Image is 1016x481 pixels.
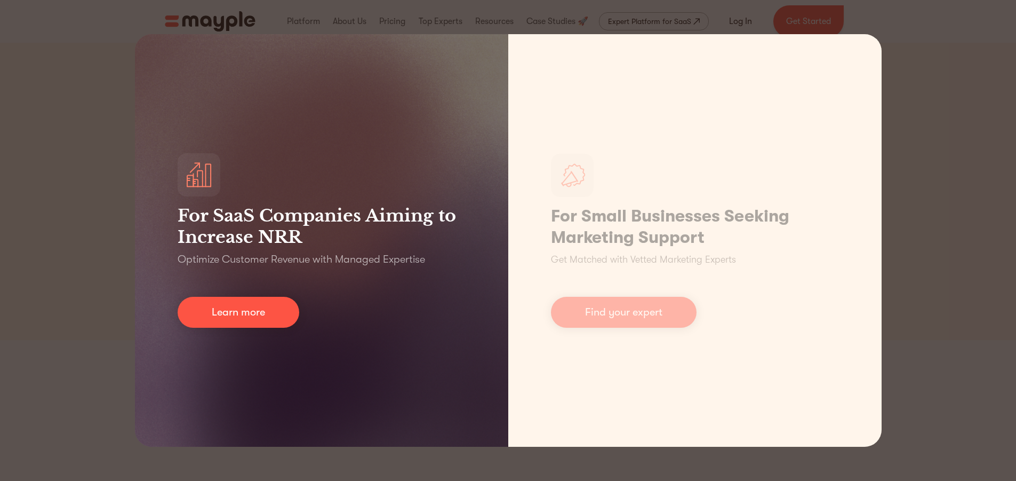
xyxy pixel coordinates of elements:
[178,205,466,248] h3: For SaaS Companies Aiming to Increase NRR
[178,252,425,267] p: Optimize Customer Revenue with Managed Expertise
[178,297,299,328] a: Learn more
[551,253,736,267] p: Get Matched with Vetted Marketing Experts
[551,297,697,328] a: Find your expert
[551,206,839,248] h1: For Small Businesses Seeking Marketing Support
